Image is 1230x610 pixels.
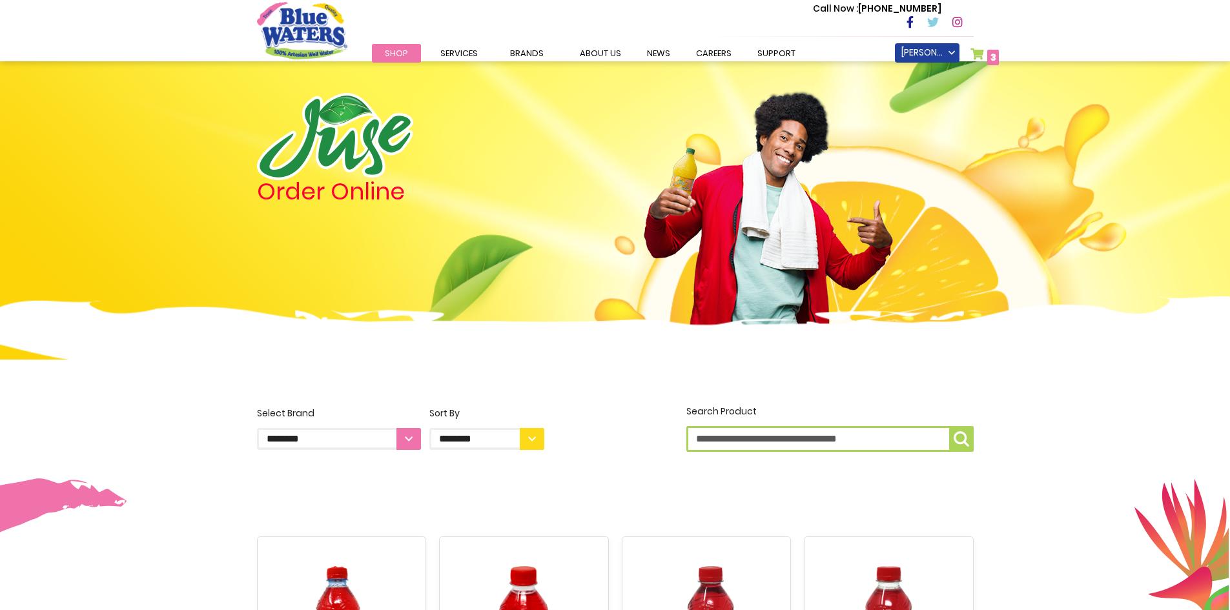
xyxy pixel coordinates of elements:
span: Shop [385,47,408,59]
img: man.png [642,69,894,345]
span: Brands [510,47,544,59]
img: search-icon.png [954,431,969,447]
span: 3 [990,51,996,64]
a: News [634,44,683,63]
label: Select Brand [257,407,421,450]
h4: Order Online [257,180,544,203]
img: logo [257,93,413,180]
span: Services [440,47,478,59]
p: [PHONE_NUMBER] [813,2,941,15]
label: Search Product [686,405,974,452]
input: Search Product [686,426,974,452]
a: support [744,44,808,63]
select: Select Brand [257,428,421,450]
a: [PERSON_NAME] [895,43,959,63]
a: 3 [970,48,999,66]
a: about us [567,44,634,63]
div: Sort By [429,407,544,420]
button: Search Product [949,426,974,452]
a: careers [683,44,744,63]
span: Call Now : [813,2,858,15]
a: store logo [257,2,347,59]
select: Sort By [429,428,544,450]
